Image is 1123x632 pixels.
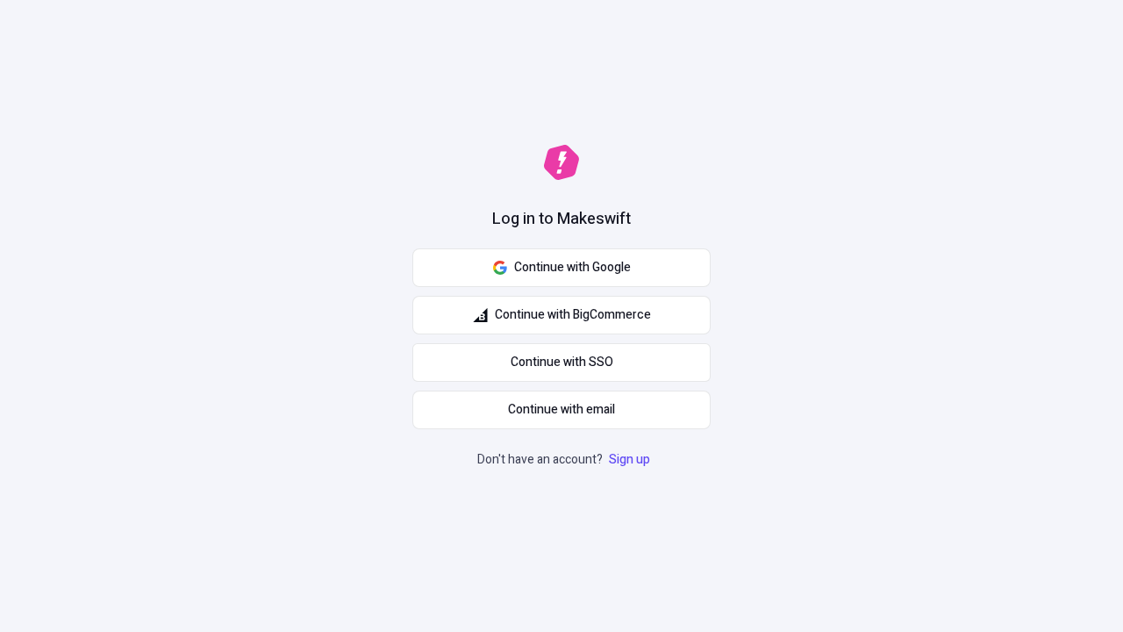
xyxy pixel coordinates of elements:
button: Continue with Google [412,248,711,287]
a: Continue with SSO [412,343,711,382]
button: Continue with BigCommerce [412,296,711,334]
span: Continue with Google [514,258,631,277]
span: Continue with email [508,400,615,420]
button: Continue with email [412,391,711,429]
h1: Log in to Makeswift [492,208,631,231]
p: Don't have an account? [477,450,654,470]
span: Continue with BigCommerce [495,305,651,325]
a: Sign up [605,450,654,469]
